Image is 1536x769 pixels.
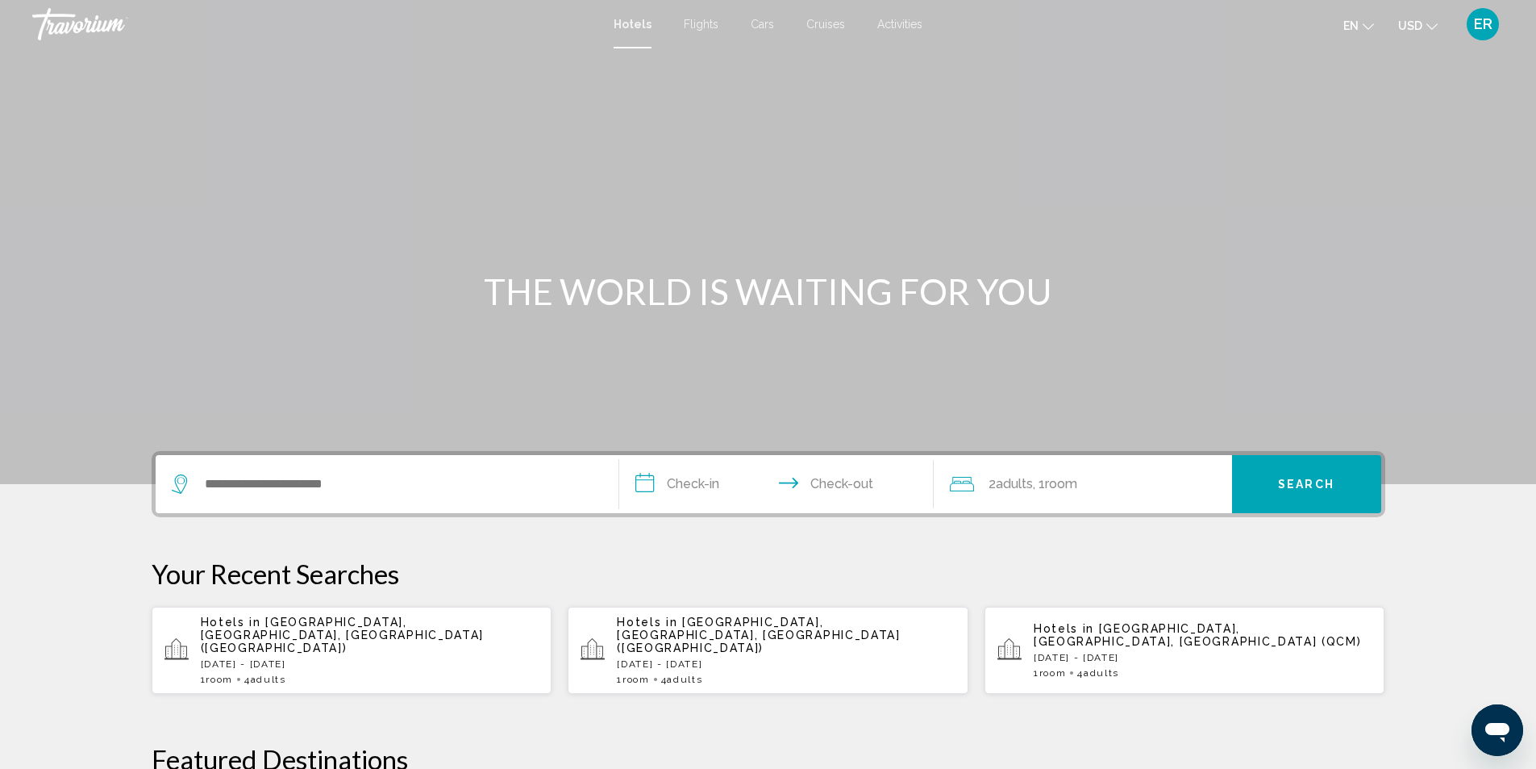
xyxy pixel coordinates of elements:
[1474,16,1492,32] span: ER
[1232,455,1381,513] button: Search
[617,616,677,629] span: Hotels in
[617,658,955,670] p: [DATE] - [DATE]
[989,473,1033,495] span: 2
[568,606,968,695] button: Hotels in [GEOGRAPHIC_DATA], [GEOGRAPHIC_DATA], [GEOGRAPHIC_DATA] ([GEOGRAPHIC_DATA])[DATE] - [DA...
[617,616,900,654] span: [GEOGRAPHIC_DATA], [GEOGRAPHIC_DATA], [GEOGRAPHIC_DATA] ([GEOGRAPHIC_DATA])
[152,558,1385,590] p: Your Recent Searches
[614,18,651,31] a: Hotels
[1034,652,1372,663] p: [DATE] - [DATE]
[934,455,1232,513] button: Travelers: 2 adults, 0 children
[1084,667,1119,679] span: Adults
[877,18,922,31] a: Activities
[244,674,286,685] span: 4
[1343,14,1374,37] button: Change language
[1462,7,1504,41] button: User Menu
[206,674,233,685] span: Room
[751,18,774,31] a: Cars
[622,674,650,685] span: Room
[684,18,718,31] a: Flights
[996,476,1033,491] span: Adults
[201,658,539,670] p: [DATE] - [DATE]
[251,674,286,685] span: Adults
[1471,704,1523,756] iframe: Botón para iniciar la ventana de mensajería
[617,674,649,685] span: 1
[1398,19,1422,32] span: USD
[1278,479,1334,491] span: Search
[661,674,703,685] span: 4
[1077,667,1119,679] span: 4
[156,455,1381,513] div: Search widget
[806,18,845,31] a: Cruises
[619,455,934,513] button: Check in and out dates
[201,616,484,654] span: [GEOGRAPHIC_DATA], [GEOGRAPHIC_DATA], [GEOGRAPHIC_DATA] ([GEOGRAPHIC_DATA])
[201,616,261,629] span: Hotels in
[152,606,552,695] button: Hotels in [GEOGRAPHIC_DATA], [GEOGRAPHIC_DATA], [GEOGRAPHIC_DATA] ([GEOGRAPHIC_DATA])[DATE] - [DA...
[1034,667,1066,679] span: 1
[1033,473,1077,495] span: , 1
[667,674,702,685] span: Adults
[1034,622,1094,635] span: Hotels in
[1034,622,1362,648] span: [GEOGRAPHIC_DATA], [GEOGRAPHIC_DATA], [GEOGRAPHIC_DATA] (QCM)
[1045,476,1077,491] span: Room
[1343,19,1359,32] span: en
[984,606,1385,695] button: Hotels in [GEOGRAPHIC_DATA], [GEOGRAPHIC_DATA], [GEOGRAPHIC_DATA] (QCM)[DATE] - [DATE]1Room4Adults
[1039,667,1067,679] span: Room
[466,270,1071,312] h1: THE WORLD IS WAITING FOR YOU
[1398,14,1438,37] button: Change currency
[201,674,233,685] span: 1
[32,8,597,40] a: Travorium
